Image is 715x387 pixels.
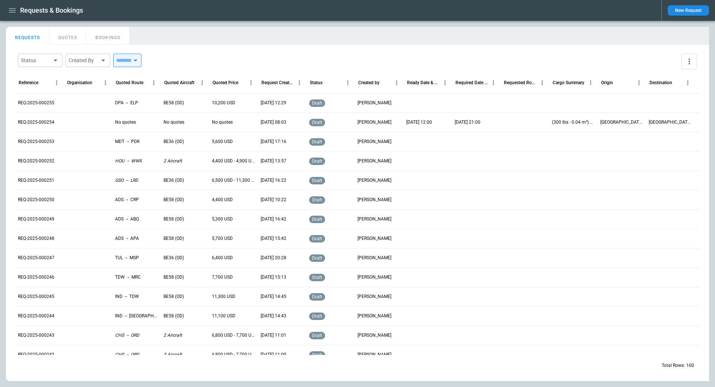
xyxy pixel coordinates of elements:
p: REQ-2025-000247 [18,255,54,261]
p: 07/21/2025 11:01 [261,332,286,339]
div: Created by [358,80,379,85]
button: more [681,54,697,69]
p: 5,700 USD [212,235,233,242]
p: Total Rows: [662,362,685,369]
p: 6,500 USD - 11,300 USD [212,177,254,184]
p: George O'Bryan [357,352,391,358]
p: Ben Gundermann [357,294,391,300]
p: 2 Aircraft [163,158,182,164]
span: draft [311,352,324,358]
p: REQ-2025-000252 [18,158,54,164]
p: MDT → PDK [115,139,140,145]
button: New Request [668,5,709,16]
p: REQ-2025-000253 [18,139,54,145]
button: Reference column menu [52,78,61,88]
p: 11,300 USD [212,294,235,300]
p: George O'Bryan [357,255,391,261]
p: CHS → ORD [115,332,139,339]
span: draft [311,101,324,106]
span: draft [311,236,324,241]
span: draft [311,178,324,183]
p: BE36 (OD) [163,139,184,145]
button: Organisation column menu [101,78,110,88]
span: draft [311,139,324,145]
p: Allen Maki [357,216,391,222]
div: Request Created At (UTC-05:00) [261,80,295,85]
span: draft [311,256,324,261]
button: Quoted Route column menu [149,78,159,88]
p: 4,400 USD [212,197,233,203]
p: ADS → CRP [115,197,139,203]
p: REQ-2025-000249 [18,216,54,222]
span: draft [311,159,324,164]
p: BE58 (OD) [163,216,184,222]
button: Status column menu [343,78,353,88]
div: Quoted Route [116,80,143,85]
p: 08/01/2025 10:22 [261,197,286,203]
p: IND → TDW [115,294,139,300]
p: REQ-2025-000254 [18,119,54,126]
p: TDW → MRC [115,274,141,280]
div: Quoted Price [213,80,238,85]
span: draft [311,314,324,319]
p: 08/19/2025 17:16 [261,139,286,145]
button: Request Created At (UTC-05:00) column menu [295,78,304,88]
p: ADS → ABQ [115,216,139,222]
p: BE58 (OD) [163,197,184,203]
p: BE58 (OD) [163,313,184,319]
p: Ben Gundermann [357,332,391,339]
p: REQ-2025-000244 [18,313,54,319]
p: BE58 (OD) [163,294,184,300]
p: 08/22/2025 12:29 [261,100,286,106]
p: Allen Maki [357,274,391,280]
p: Ellisville, MS 39437, USA [600,119,643,126]
p: 7,700 USD [212,274,233,280]
p: Allen Maki [357,177,391,184]
button: QUOTES [49,27,86,45]
button: Ready Date & Time (UTC-05:00) column menu [440,78,450,88]
div: Destination [649,80,672,85]
p: 6,800 USD - 7,700 USD [212,332,254,339]
span: draft [311,197,324,203]
p: 08/21/2025 12:00 [406,119,432,126]
h1: Requests & Bookings [20,6,83,15]
p: 08/22/2025 08:03 [261,119,286,126]
p: BE58 (OD) [163,235,184,242]
span: draft [311,294,324,299]
p: 07/31/2025 15:42 [261,235,286,242]
button: Required Date & Time (UTC-05:00) column menu [489,78,498,88]
p: No quotes [163,119,184,126]
p: BE58 (OD) [163,274,184,280]
p: Piedmont, SC 29673, USA [649,119,691,126]
p: REQ-2025-000246 [18,274,54,280]
div: Ready Date & Time (UTC-05:00) [407,80,440,85]
p: 07/21/2025 11:00 [261,352,286,358]
div: Requested Route [504,80,537,85]
button: BOOKINGS [86,27,130,45]
p: No quotes [115,119,136,126]
span: draft [311,275,324,280]
div: Organisation [67,80,92,85]
p: 11,100 USD [212,313,235,319]
p: 5,300 USD [212,216,233,222]
p: 5,600 USD [212,139,233,145]
button: Cargo Summary column menu [586,78,595,88]
button: Destination column menu [683,78,693,88]
p: 07/21/2025 14:43 [261,313,286,319]
p: REQ-2025-000251 [18,177,54,184]
p: HOU → WWR [115,158,142,164]
p: 08/21/2025 21:00 [455,119,480,126]
p: George O'Bryan [357,158,391,164]
p: 4,400 USD - 4,900 USD [212,158,254,164]
p: 08/13/2025 13:57 [261,158,286,164]
p: Ben Gundermann [357,119,391,126]
div: Cargo Summary [553,80,584,85]
p: REQ-2025-000255 [18,100,54,106]
span: draft [311,333,324,338]
p: Allen Maki [357,139,391,145]
button: Created by column menu [392,78,401,88]
div: Required Date & Time (UTC-05:00) [455,80,489,85]
div: Reference [19,80,38,85]
p: 6,800 USD - 7,700 USD [212,352,254,358]
p: CHS → ORD [115,352,139,358]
